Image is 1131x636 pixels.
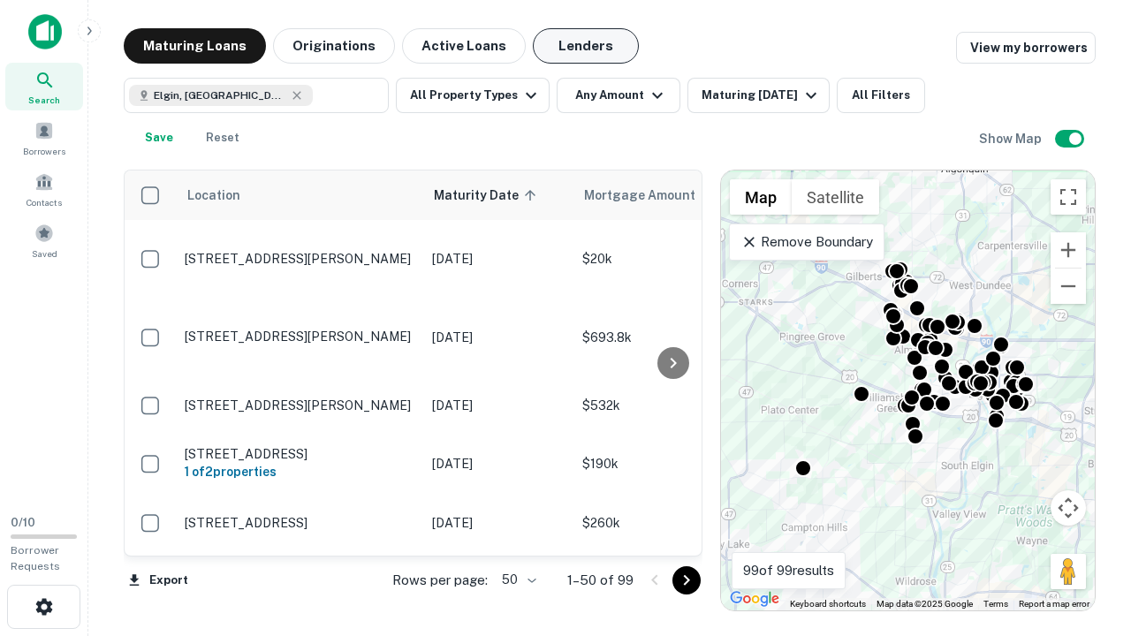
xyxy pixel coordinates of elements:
button: Zoom out [1051,269,1086,304]
a: Open this area in Google Maps (opens a new window) [725,587,784,610]
p: 99 of 99 results [743,560,834,581]
button: Lenders [533,28,639,64]
p: [STREET_ADDRESS] [185,446,414,462]
button: Show street map [730,179,792,215]
button: Go to next page [672,566,701,594]
p: [STREET_ADDRESS] [185,515,414,531]
p: Remove Boundary [740,231,872,253]
span: Mortgage Amount [584,185,718,206]
p: $693.8k [582,328,759,347]
p: [DATE] [432,328,565,347]
button: Maturing Loans [124,28,266,64]
span: Borrower Requests [11,544,60,572]
button: Zoom in [1051,232,1086,268]
a: Terms (opens in new tab) [983,599,1008,609]
a: Borrowers [5,114,83,162]
span: Borrowers [23,144,65,158]
span: Contacts [27,195,62,209]
p: 1–50 of 99 [567,570,634,591]
p: [STREET_ADDRESS][PERSON_NAME] [185,397,414,413]
a: Report a map error [1019,599,1089,609]
button: Active Loans [402,28,526,64]
button: Maturing [DATE] [687,78,830,113]
button: Save your search to get updates of matches that match your search criteria. [131,120,187,155]
p: $532k [582,396,759,415]
a: Search [5,63,83,110]
button: Map camera controls [1051,490,1086,526]
p: [DATE] [432,249,565,269]
button: All Filters [837,78,925,113]
p: Rows per page: [392,570,488,591]
button: Originations [273,28,395,64]
p: $20k [582,249,759,269]
div: Maturing [DATE] [702,85,822,106]
th: Location [176,170,423,220]
p: [STREET_ADDRESS][PERSON_NAME] [185,251,414,267]
button: Toggle fullscreen view [1051,179,1086,215]
div: 50 [495,567,539,593]
span: Location [186,185,240,206]
span: Search [28,93,60,107]
p: $260k [582,513,759,533]
a: View my borrowers [956,32,1096,64]
span: Elgin, [GEOGRAPHIC_DATA], [GEOGRAPHIC_DATA] [154,87,286,103]
a: Saved [5,216,83,264]
h6: 1 of 2 properties [185,462,414,481]
button: All Property Types [396,78,550,113]
span: Map data ©2025 Google [877,599,973,609]
button: Any Amount [557,78,680,113]
img: Google [725,587,784,610]
button: Keyboard shortcuts [790,598,866,610]
span: 0 / 10 [11,516,35,529]
h6: Show Map [979,129,1044,148]
button: Reset [194,120,251,155]
th: Maturity Date [423,170,573,220]
p: [DATE] [432,396,565,415]
a: Contacts [5,165,83,213]
span: Maturity Date [434,185,542,206]
p: [DATE] [432,454,565,473]
button: Show satellite imagery [792,179,879,215]
p: [DATE] [432,513,565,533]
button: Export [124,567,193,594]
p: $190k [582,454,759,473]
div: 0 0 [721,170,1095,610]
span: Saved [32,246,57,261]
p: [STREET_ADDRESS][PERSON_NAME] [185,329,414,344]
img: capitalize-icon.png [28,14,62,49]
th: Mortgage Amount [573,170,768,220]
iframe: Chat Widget [1043,495,1131,579]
